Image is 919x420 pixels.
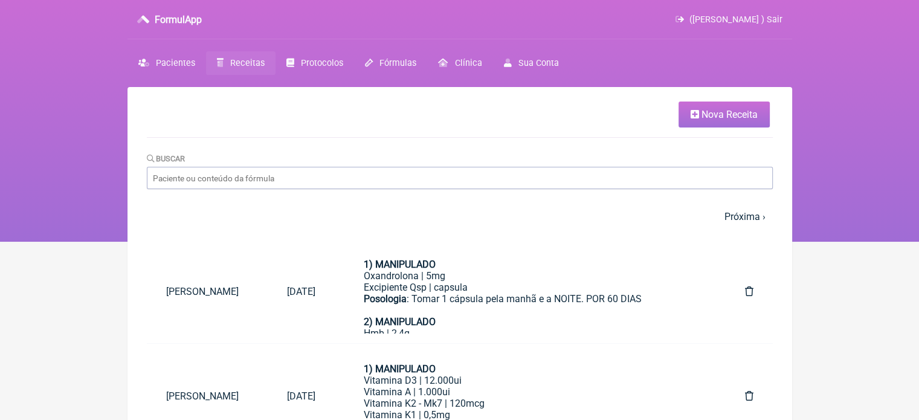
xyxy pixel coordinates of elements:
div: Hmb | 2,4g [364,328,697,339]
span: Fórmulas [379,58,416,68]
div: Vitamina A | 1.000ui [364,386,697,398]
a: Fórmulas [354,51,427,75]
a: Receitas [206,51,276,75]
span: Nova Receita [701,109,758,120]
strong: 1) MANIPULADO [364,259,436,270]
a: [PERSON_NAME] [147,276,268,307]
strong: 1) MANIPULADO [364,363,436,375]
a: [PERSON_NAME] [147,381,268,412]
div: : Tomar 1 cápsula pela manhã e a NOITE. POR 60 DIAS [364,293,697,328]
a: Próxima › [724,211,766,222]
a: 1) MANIPULADOOxandrolona | 5mgExcipiente Qsp | capsulaPosologia: Tomar 1 cápsula pela manhã e a N... [344,249,716,334]
span: Receitas [230,58,265,68]
input: Paciente ou conteúdo da fórmula [147,167,773,189]
div: Excipiente Qsp | capsula [364,282,697,293]
a: Pacientes [127,51,206,75]
div: Vitamina K2 - Mk7 | 120mcg [364,398,697,409]
h3: FormulApp [155,14,202,25]
a: Nova Receita [679,102,770,128]
span: ([PERSON_NAME] ) Sair [689,15,782,25]
a: Protocolos [276,51,354,75]
span: Sua Conta [518,58,559,68]
a: [DATE] [268,381,335,412]
a: ([PERSON_NAME] ) Sair [676,15,782,25]
strong: Posologia [364,293,407,305]
nav: pager [147,204,773,230]
a: Clínica [427,51,492,75]
div: Oxandrolona | 5mg [364,270,697,282]
a: Sua Conta [492,51,569,75]
a: [DATE] [268,276,335,307]
strong: 2) MANIPULADO [364,316,436,328]
span: Protocolos [301,58,343,68]
label: Buscar [147,154,185,163]
div: Vitamina D3 | 12.000ui [364,375,697,386]
span: Clínica [454,58,482,68]
span: Pacientes [156,58,195,68]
